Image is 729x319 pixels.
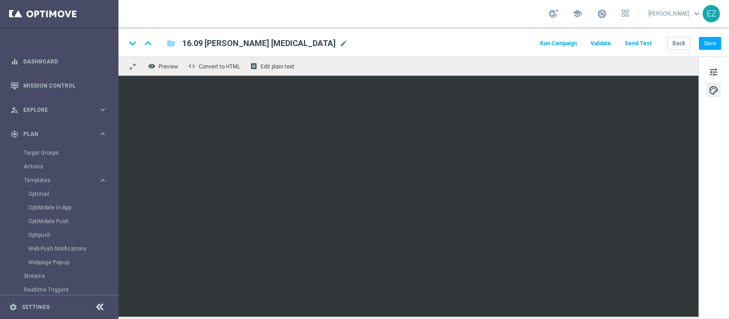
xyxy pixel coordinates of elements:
[98,105,107,114] i: keyboard_arrow_right
[148,63,155,70] i: remove_red_eye
[706,64,721,79] button: tune
[10,73,107,98] div: Mission Control
[24,178,89,183] span: Templates
[28,214,118,228] div: OptiMobile Push
[28,190,95,198] a: Optimail
[10,130,19,138] i: gps_fixed
[250,63,257,70] i: receipt
[28,259,95,266] a: Webpage Pop-up
[248,60,298,72] button: receipt Edit plain text
[9,303,17,311] i: settings
[703,5,720,22] div: EZ
[10,130,98,138] div: Plan
[166,38,175,49] i: folder
[10,58,108,65] button: equalizer Dashboard
[186,60,244,72] button: code Convert to HTML
[24,269,118,283] div: Streams
[23,73,107,98] a: Mission Control
[339,39,348,47] span: mode_edit
[165,36,176,51] button: folder
[10,82,108,89] button: Mission Control
[28,242,118,256] div: Web Push Notifications
[10,131,108,138] button: gps_fixed Plan keyboard_arrow_right
[159,63,178,70] span: Preview
[24,163,95,170] a: Actions
[182,38,336,49] span: 16.09 RECUPERO CONSENSI
[98,130,107,138] i: keyboard_arrow_right
[98,176,107,185] i: keyboard_arrow_right
[692,9,702,19] span: keyboard_arrow_down
[590,40,611,47] span: Validate
[667,37,690,50] button: Back
[199,63,240,70] span: Convert to HTML
[24,286,95,293] a: Realtime Triggers
[24,173,118,269] div: Templates
[24,160,118,173] div: Actions
[22,304,50,310] a: Settings
[708,66,719,78] span: tune
[28,201,118,214] div: OptiMobile In-App
[146,60,182,72] button: remove_red_eye Preview
[10,49,107,73] div: Dashboard
[10,106,19,114] i: person_search
[647,7,703,21] a: [PERSON_NAME]keyboard_arrow_down
[141,37,155,50] i: keyboard_arrow_up
[23,49,107,73] a: Dashboard
[23,131,98,137] span: Plan
[24,178,98,183] div: Templates
[10,106,98,114] div: Explore
[589,37,612,50] button: Validate
[708,84,719,96] span: palette
[28,204,95,211] a: OptiMobile In-App
[699,37,721,50] button: Save
[28,187,118,201] div: Optimail
[706,83,721,97] button: palette
[261,63,294,70] span: Edit plain text
[10,58,19,66] i: equalizer
[28,228,118,242] div: Optipush
[24,177,108,184] button: Templates keyboard_arrow_right
[28,218,95,225] a: OptiMobile Push
[28,245,95,252] a: Web Push Notifications
[24,149,95,157] a: Target Groups
[24,146,118,160] div: Target Groups
[539,37,578,50] button: Run Campaign
[188,63,195,70] span: code
[24,283,118,297] div: Realtime Triggers
[10,106,108,114] button: person_search Explore keyboard_arrow_right
[623,37,653,50] button: Send Test
[572,9,582,19] span: school
[28,231,95,239] a: Optipush
[24,272,95,280] a: Streams
[23,107,98,113] span: Explore
[126,37,139,50] i: keyboard_arrow_down
[28,256,118,269] div: Webpage Pop-up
